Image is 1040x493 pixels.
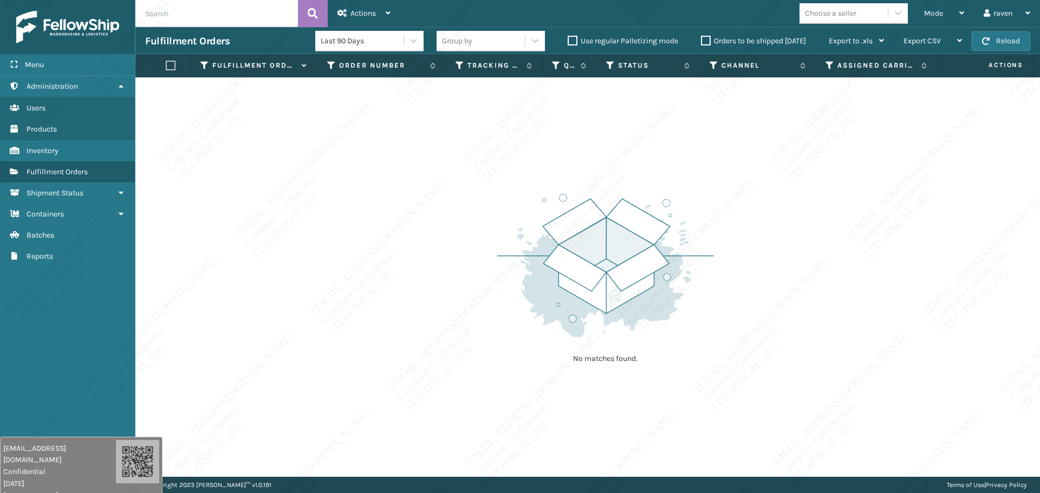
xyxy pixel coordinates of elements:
a: Terms of Use [947,481,984,489]
a: Privacy Policy [986,481,1027,489]
div: Choose a seller [805,8,856,19]
span: Products [27,124,57,134]
label: Quantity [564,61,575,70]
label: Order Number [339,61,425,70]
span: Fulfillment Orders [27,167,88,176]
span: Administration [27,82,78,91]
p: Copyright 2023 [PERSON_NAME]™ v 1.0.191 [148,477,271,493]
h3: Fulfillment Orders [145,35,230,48]
span: Containers [27,209,64,219]
span: Shipment Status [27,188,83,198]
label: Status [618,61,679,70]
span: Users [27,103,45,113]
span: Mode [924,9,943,18]
label: Tracking Number [467,61,521,70]
span: [DATE] [3,478,116,489]
label: Fulfillment Order Id [212,61,296,70]
span: Batches [27,231,54,240]
div: Last 90 Days [321,35,405,47]
label: Channel [721,61,795,70]
span: Confidential [3,466,116,477]
span: Reports [27,252,53,261]
label: Orders to be shipped [DATE] [701,36,806,45]
span: Export CSV [903,36,941,45]
span: Actions [350,9,376,18]
div: | [947,477,1027,493]
span: Export to .xls [829,36,873,45]
span: [EMAIL_ADDRESS][DOMAIN_NAME] [3,443,116,465]
button: Reload [972,31,1030,51]
div: Group by [442,35,472,47]
label: Assigned Carrier Service [837,61,916,70]
span: Inventory [27,146,58,155]
img: logo [16,11,119,43]
span: Actions [940,56,1030,74]
label: Use regular Palletizing mode [568,36,678,45]
span: Menu [25,60,44,69]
